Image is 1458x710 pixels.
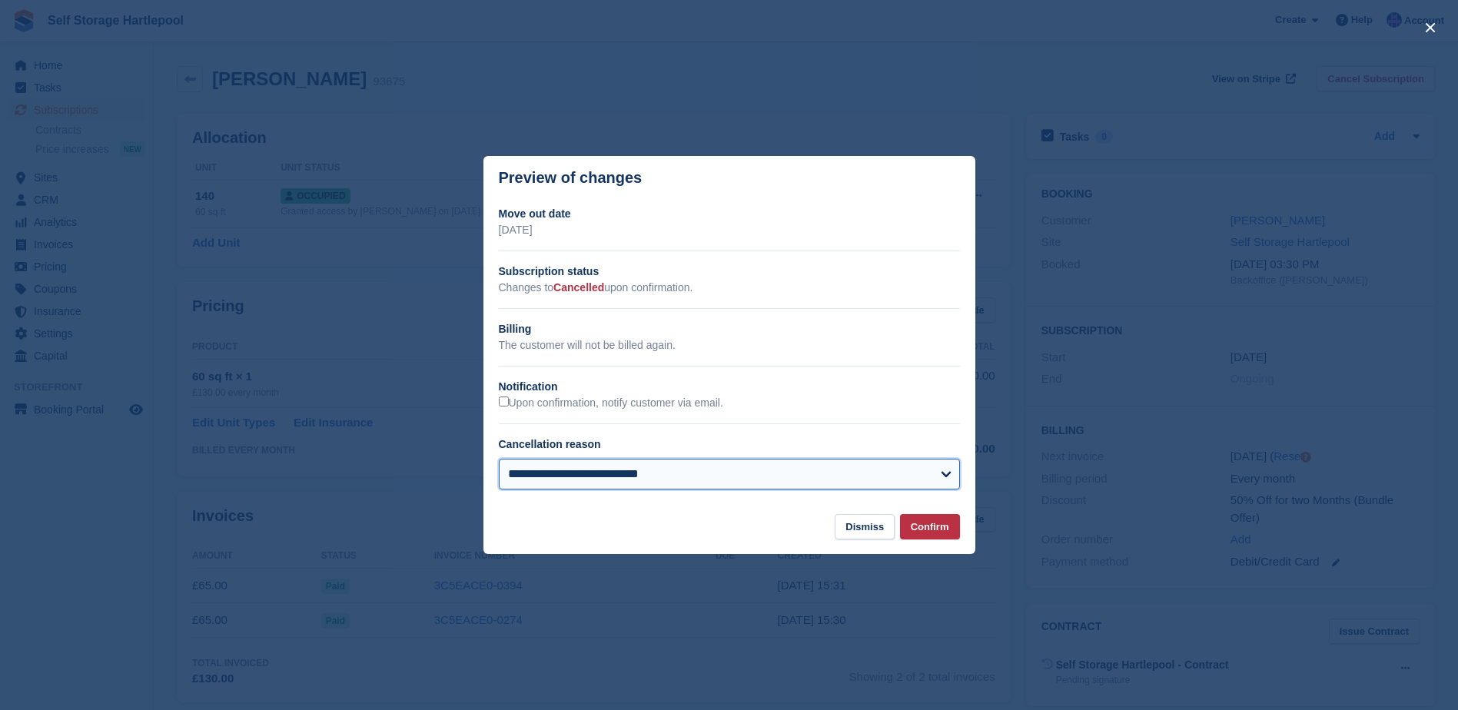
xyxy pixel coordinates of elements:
[499,337,960,353] p: The customer will not be billed again.
[835,514,895,539] button: Dismiss
[499,396,723,410] label: Upon confirmation, notify customer via email.
[499,280,960,296] p: Changes to upon confirmation.
[553,281,604,294] span: Cancelled
[900,514,960,539] button: Confirm
[1418,15,1443,40] button: close
[499,206,960,222] h2: Move out date
[499,438,601,450] label: Cancellation reason
[499,321,960,337] h2: Billing
[499,169,643,187] p: Preview of changes
[499,264,960,280] h2: Subscription status
[499,222,960,238] p: [DATE]
[499,396,509,406] input: Upon confirmation, notify customer via email.
[499,379,960,395] h2: Notification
